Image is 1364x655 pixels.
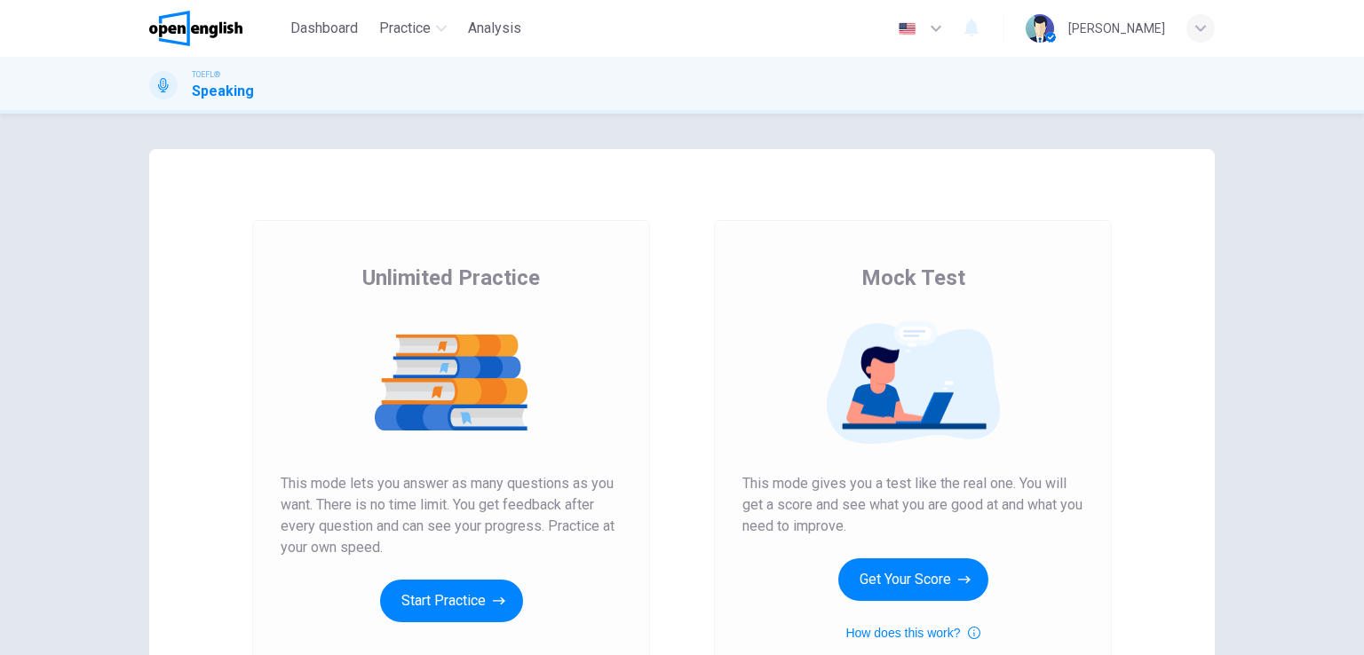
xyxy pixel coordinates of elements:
button: Get Your Score [838,558,988,601]
button: Start Practice [380,580,523,622]
img: OpenEnglish logo [149,11,242,46]
span: Practice [379,18,431,39]
img: Profile picture [1026,14,1054,43]
div: [PERSON_NAME] [1068,18,1165,39]
button: How does this work? [845,622,979,643]
span: This mode gives you a test like the real one. You will get a score and see what you are good at a... [742,473,1083,537]
button: Analysis [461,12,528,44]
span: Dashboard [290,18,358,39]
h1: Speaking [192,81,254,102]
span: This mode lets you answer as many questions as you want. There is no time limit. You get feedback... [281,473,622,558]
button: Practice [372,12,454,44]
span: Unlimited Practice [362,264,540,292]
img: en [896,22,918,36]
span: Mock Test [861,264,965,292]
span: TOEFL® [192,68,220,81]
span: Analysis [468,18,521,39]
a: OpenEnglish logo [149,11,283,46]
button: Dashboard [283,12,365,44]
